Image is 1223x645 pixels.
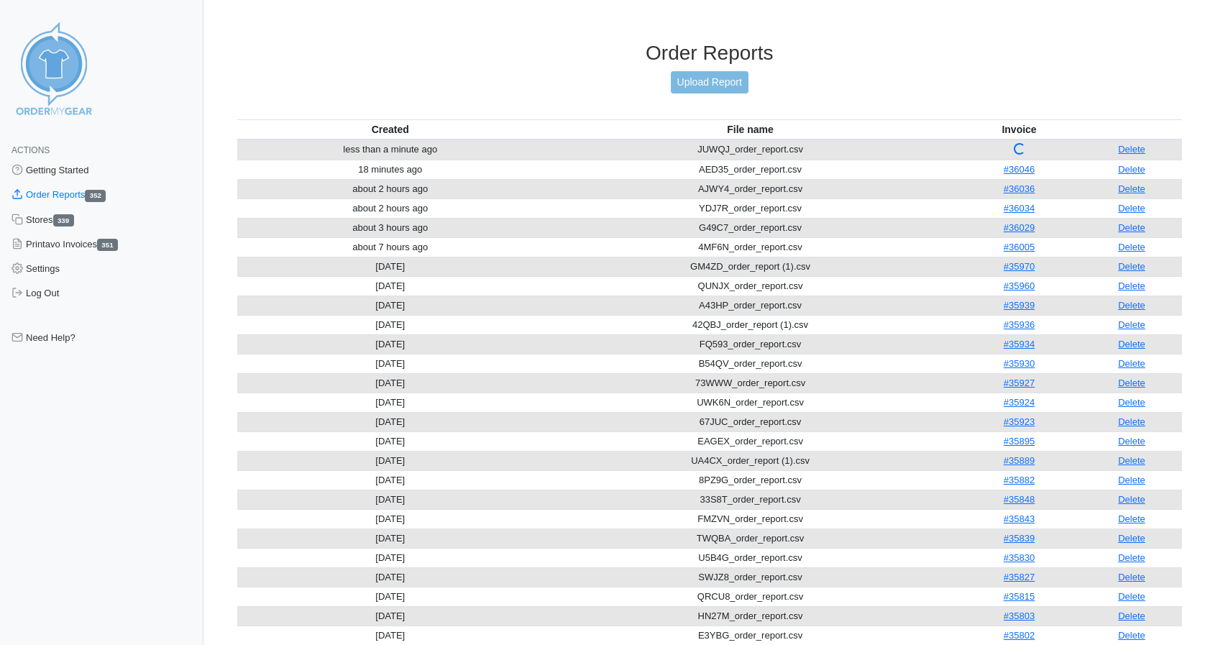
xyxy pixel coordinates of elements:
[1118,300,1145,311] a: Delete
[544,218,957,237] td: G49C7_order_report.csv
[53,214,74,227] span: 339
[237,334,544,354] td: [DATE]
[1004,358,1035,369] a: #35930
[544,198,957,218] td: YDJ7R_order_report.csv
[1118,513,1145,524] a: Delete
[237,257,544,276] td: [DATE]
[544,296,957,315] td: A43HP_order_report.csv
[237,237,544,257] td: about 7 hours ago
[544,412,957,431] td: 67JUC_order_report.csv
[544,548,957,567] td: U5B4G_order_report.csv
[237,160,544,179] td: 18 minutes ago
[1118,475,1145,485] a: Delete
[1004,378,1035,388] a: #35927
[1118,222,1145,233] a: Delete
[544,276,957,296] td: QUNJX_order_report.csv
[544,257,957,276] td: GM4ZD_order_report (1).csv
[1118,280,1145,291] a: Delete
[237,139,544,160] td: less than a minute ago
[1118,494,1145,505] a: Delete
[1004,203,1035,214] a: #36034
[1118,183,1145,194] a: Delete
[237,567,544,587] td: [DATE]
[544,334,957,354] td: FQ593_order_report.csv
[544,315,957,334] td: 42QBJ_order_report (1).csv
[1118,572,1145,582] a: Delete
[1004,164,1035,175] a: #36046
[237,276,544,296] td: [DATE]
[1118,455,1145,466] a: Delete
[237,179,544,198] td: about 2 hours ago
[237,548,544,567] td: [DATE]
[237,119,544,139] th: Created
[1118,552,1145,563] a: Delete
[544,393,957,412] td: UWK6N_order_report.csv
[544,470,957,490] td: 8PZ9G_order_report.csv
[237,373,544,393] td: [DATE]
[544,587,957,606] td: QRCU8_order_report.csv
[544,606,957,626] td: HN27M_order_report.csv
[1118,319,1145,330] a: Delete
[237,198,544,218] td: about 2 hours ago
[544,509,957,529] td: FMZVN_order_report.csv
[237,509,544,529] td: [DATE]
[12,145,50,155] span: Actions
[97,239,118,251] span: 351
[1004,475,1035,485] a: #35882
[1118,533,1145,544] a: Delete
[1004,533,1035,544] a: #35839
[237,393,544,412] td: [DATE]
[237,296,544,315] td: [DATE]
[1118,144,1145,155] a: Delete
[1118,610,1145,621] a: Delete
[1004,610,1035,621] a: #35803
[1004,436,1035,447] a: #35895
[1004,494,1035,505] a: #35848
[544,119,957,139] th: File name
[237,587,544,606] td: [DATE]
[1118,397,1145,408] a: Delete
[237,606,544,626] td: [DATE]
[1004,280,1035,291] a: #35960
[1004,300,1035,311] a: #35939
[671,71,748,93] a: Upload Report
[1118,436,1145,447] a: Delete
[1004,261,1035,272] a: #35970
[237,354,544,373] td: [DATE]
[1004,455,1035,466] a: #35889
[544,431,957,451] td: EAGEX_order_report.csv
[544,567,957,587] td: SWJZ8_order_report.csv
[1004,242,1035,252] a: #36005
[1004,513,1035,524] a: #35843
[237,451,544,470] td: [DATE]
[1004,319,1035,330] a: #35936
[544,354,957,373] td: B54QV_order_report.csv
[1004,572,1035,582] a: #35827
[1118,164,1145,175] a: Delete
[1004,397,1035,408] a: #35924
[1004,222,1035,233] a: #36029
[1004,591,1035,602] a: #35815
[1118,378,1145,388] a: Delete
[1004,339,1035,349] a: #35934
[1118,591,1145,602] a: Delete
[1004,416,1035,427] a: #35923
[237,41,1183,65] h3: Order Reports
[237,412,544,431] td: [DATE]
[1118,358,1145,369] a: Delete
[544,139,957,160] td: JUWQJ_order_report.csv
[237,218,544,237] td: about 3 hours ago
[1118,416,1145,427] a: Delete
[237,490,544,509] td: [DATE]
[1004,552,1035,563] a: #35830
[237,431,544,451] td: [DATE]
[544,529,957,548] td: TWQBA_order_report.csv
[85,190,106,202] span: 352
[544,373,957,393] td: 73WWW_order_report.csv
[544,451,957,470] td: UA4CX_order_report (1).csv
[1118,203,1145,214] a: Delete
[1004,630,1035,641] a: #35802
[957,119,1081,139] th: Invoice
[544,160,957,179] td: AED35_order_report.csv
[544,490,957,509] td: 33S8T_order_report.csv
